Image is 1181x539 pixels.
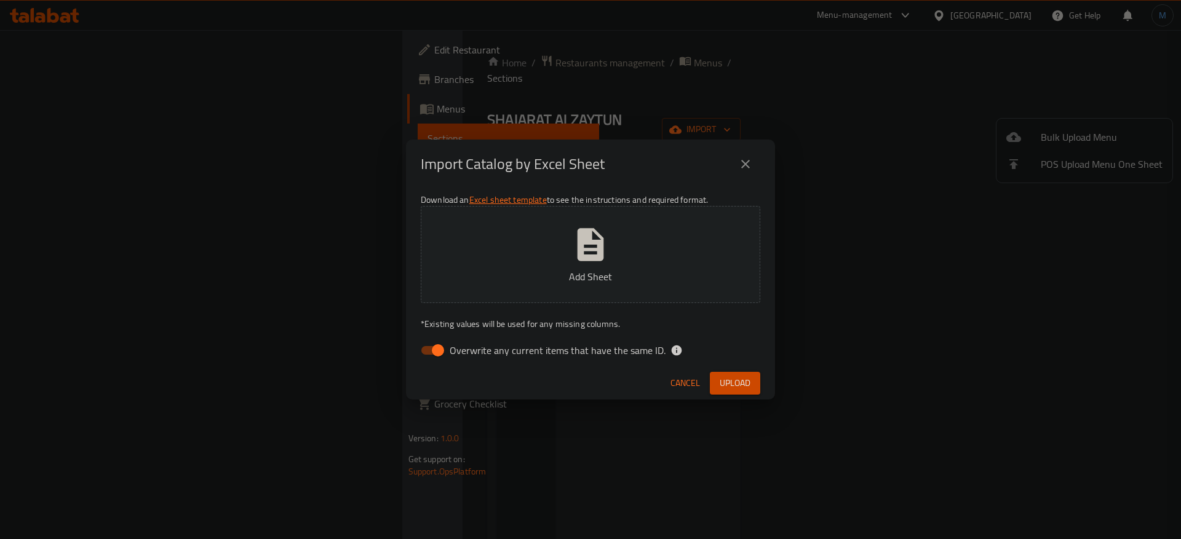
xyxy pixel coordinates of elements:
button: close [731,149,760,179]
span: Overwrite any current items that have the same ID. [450,343,666,358]
p: Existing values will be used for any missing columns. [421,318,760,330]
p: Add Sheet [440,269,741,284]
button: Cancel [666,372,705,395]
a: Excel sheet template [469,192,547,208]
h2: Import Catalog by Excel Sheet [421,154,605,174]
div: Download an to see the instructions and required format. [406,189,775,367]
button: Add Sheet [421,206,760,303]
span: Upload [720,376,750,391]
svg: If the overwrite option isn't selected, then the items that match an existing ID will be ignored ... [670,344,683,356]
span: Cancel [670,376,700,391]
button: Upload [710,372,760,395]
